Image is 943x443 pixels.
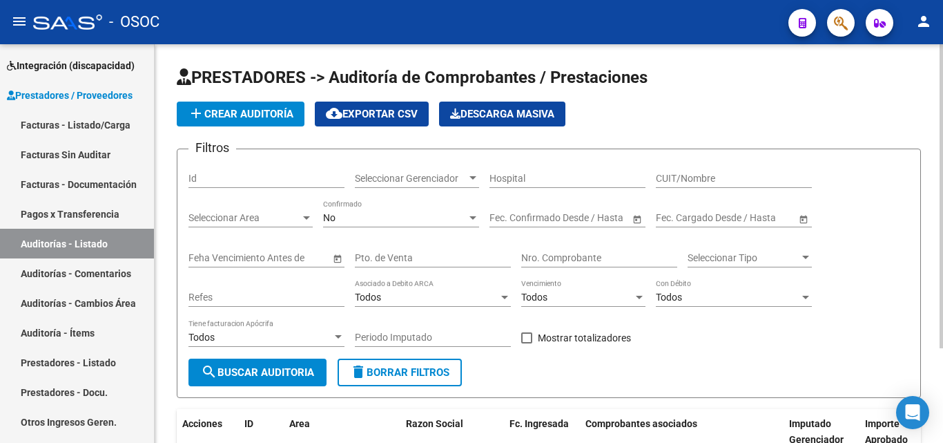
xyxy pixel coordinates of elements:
span: Acciones [182,418,222,429]
span: Todos [656,292,682,303]
input: Fecha inicio [489,212,540,224]
mat-icon: delete [350,364,367,380]
span: - OSOC [109,7,159,37]
button: Descarga Masiva [439,102,565,126]
span: Buscar Auditoria [201,366,314,379]
mat-icon: person [915,13,932,30]
input: Fecha inicio [656,212,706,224]
button: Borrar Filtros [338,359,462,386]
mat-icon: search [201,364,217,380]
button: Open calendar [630,211,644,226]
span: Todos [355,292,381,303]
input: Fecha fin [718,212,786,224]
span: Razon Social [406,418,463,429]
app-download-masive: Descarga masiva de comprobantes (adjuntos) [439,102,565,126]
button: Crear Auditoría [177,102,304,126]
span: Exportar CSV [326,108,418,120]
span: Seleccionar Tipo [688,252,799,264]
span: PRESTADORES -> Auditoría de Comprobantes / Prestaciones [177,68,648,87]
span: Todos [521,292,547,303]
button: Open calendar [796,211,810,226]
span: Seleccionar Gerenciador [355,173,467,185]
span: Fc. Ingresada [509,418,569,429]
span: No [323,212,336,223]
span: Seleccionar Area [188,212,300,224]
span: Integración (discapacidad) [7,58,135,73]
span: Descarga Masiva [450,108,554,120]
span: Crear Auditoría [188,108,293,120]
button: Buscar Auditoria [188,359,327,386]
span: Area [289,418,310,429]
span: Borrar Filtros [350,366,449,379]
span: Todos [188,332,215,343]
span: Mostrar totalizadores [538,330,631,346]
span: ID [244,418,253,429]
h3: Filtros [188,138,236,158]
mat-icon: menu [11,13,28,30]
span: Prestadores / Proveedores [7,88,133,103]
button: Exportar CSV [315,102,429,126]
mat-icon: cloud_download [326,105,342,122]
div: Open Intercom Messenger [896,396,929,429]
input: Fecha fin [552,212,619,224]
mat-icon: add [188,105,204,122]
button: Open calendar [330,251,344,265]
span: Comprobantes asociados [585,418,697,429]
